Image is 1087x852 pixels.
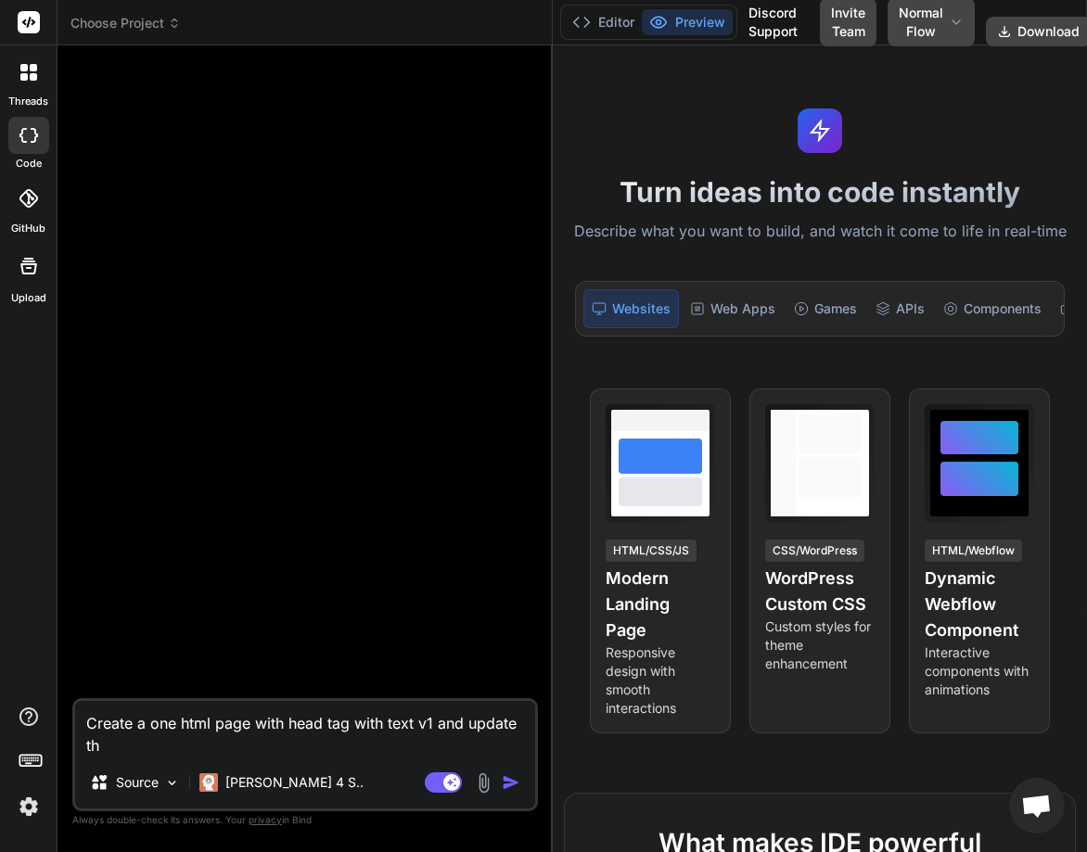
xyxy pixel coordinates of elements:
[70,14,181,32] span: Choose Project
[75,701,535,757] textarea: Create a one html page with head tag with text v1 and update th
[606,643,715,718] p: Responsive design with smooth interactions
[936,289,1049,328] div: Components
[925,566,1034,643] h4: Dynamic Webflow Component
[565,9,642,35] button: Editor
[199,773,218,792] img: Claude 4 Sonnet
[13,791,45,822] img: settings
[225,773,364,792] p: [PERSON_NAME] 4 S..
[606,566,715,643] h4: Modern Landing Page
[564,175,1076,209] h1: Turn ideas into code instantly
[786,289,864,328] div: Games
[925,540,1022,562] div: HTML/Webflow
[606,540,697,562] div: HTML/CSS/JS
[502,773,520,792] img: icon
[564,220,1076,244] p: Describe what you want to build, and watch it come to life in real-time
[11,290,46,306] label: Upload
[116,773,159,792] p: Source
[72,811,538,829] p: Always double-check its answers. Your in Bind
[642,9,733,35] button: Preview
[765,617,875,673] p: Custom styles for theme enhancement
[683,289,783,328] div: Web Apps
[473,772,494,794] img: attachment
[899,4,943,41] span: Normal Flow
[868,289,932,328] div: APIs
[583,289,679,328] div: Websites
[925,643,1034,699] p: Interactive components with animations
[1009,778,1065,833] div: Open chat
[249,814,282,825] span: privacy
[765,540,864,562] div: CSS/WordPress
[765,566,875,617] h4: WordPress Custom CSS
[8,94,48,109] label: threads
[16,156,42,172] label: code
[164,775,180,791] img: Pick Models
[11,221,45,236] label: GitHub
